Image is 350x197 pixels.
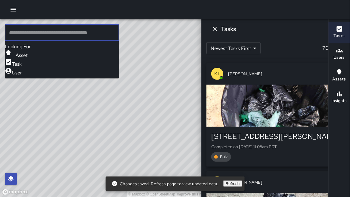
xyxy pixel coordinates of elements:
h6: Tasks [221,24,236,34]
button: Insights [329,87,350,108]
span: User [12,70,22,76]
div: [STREET_ADDRESS][PERSON_NAME] [211,132,340,141]
button: KT[PERSON_NAME][STREET_ADDRESS][PERSON_NAME]Completed on [DATE] 11:05am PDTBulk [206,63,345,167]
h6: Insights [332,98,347,104]
div: Asset [5,50,31,58]
button: Assets [329,65,350,87]
button: Refresh [223,180,242,187]
button: Users [329,43,350,65]
button: Tasks [329,22,350,43]
p: KT [214,70,220,77]
span: [PERSON_NAME] [228,71,340,77]
p: Completed on [DATE] 11:05am PDT [211,144,340,150]
span: [PERSON_NAME] [228,179,340,185]
div: Newest Tasks First [206,42,261,54]
button: Dismiss [209,23,221,35]
div: User [5,67,31,76]
h6: Assets [333,76,346,83]
div: Task [5,58,31,67]
p: 702 tasks [320,45,345,52]
div: Changes saved. Refresh page to view updated data. [111,178,218,189]
span: Bulk [216,154,231,160]
span: Task [12,61,22,67]
span: Asset [12,52,31,58]
li: Looking For [5,43,119,50]
h6: Tasks [334,33,345,39]
h6: Users [334,54,345,61]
